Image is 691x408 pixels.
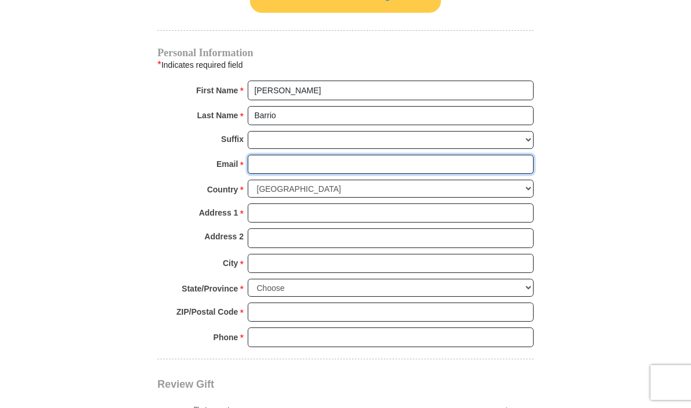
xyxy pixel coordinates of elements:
strong: Email [216,156,238,172]
strong: Country [207,181,238,198]
h4: Personal Information [157,48,534,57]
strong: City [223,255,238,271]
span: Review Gift [157,378,214,390]
strong: Phone [214,329,238,345]
strong: State/Province [182,280,238,297]
strong: Address 2 [204,228,244,245]
div: Indicates required field [157,57,534,72]
strong: ZIP/Postal Code [177,304,238,320]
strong: First Name [196,82,238,99]
strong: Address 1 [199,205,238,221]
strong: Last Name [197,107,238,123]
strong: Suffix [221,131,244,147]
